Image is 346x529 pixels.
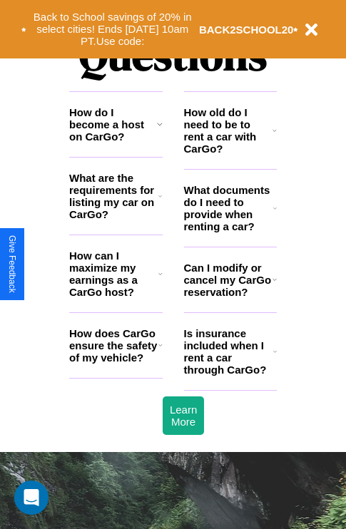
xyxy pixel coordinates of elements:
h3: How does CarGo ensure the safety of my vehicle? [69,327,158,364]
h3: What are the requirements for listing my car on CarGo? [69,172,158,220]
h3: How do I become a host on CarGo? [69,106,157,143]
button: Back to School savings of 20% in select cities! Ends [DATE] 10am PT.Use code: [26,7,199,51]
h3: How old do I need to be to rent a car with CarGo? [184,106,273,155]
h3: Is insurance included when I rent a car through CarGo? [184,327,273,376]
h3: What documents do I need to provide when renting a car? [184,184,274,232]
b: BACK2SCHOOL20 [199,24,294,36]
div: Open Intercom Messenger [14,481,49,515]
h3: How can I maximize my earnings as a CarGo host? [69,250,158,298]
h3: Can I modify or cancel my CarGo reservation? [184,262,273,298]
button: Learn More [163,396,204,435]
div: Give Feedback [7,235,17,293]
